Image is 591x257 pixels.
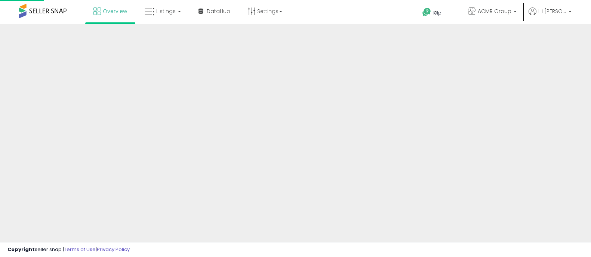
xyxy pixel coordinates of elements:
[7,246,130,253] div: seller snap | |
[529,7,572,24] a: Hi [PERSON_NAME]
[97,246,130,253] a: Privacy Policy
[416,2,456,24] a: Help
[207,7,230,15] span: DataHub
[7,246,35,253] strong: Copyright
[422,7,431,17] i: Get Help
[64,246,96,253] a: Terms of Use
[538,7,566,15] span: Hi [PERSON_NAME]
[431,10,441,16] span: Help
[478,7,511,15] span: ACMR Group
[156,7,176,15] span: Listings
[103,7,127,15] span: Overview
